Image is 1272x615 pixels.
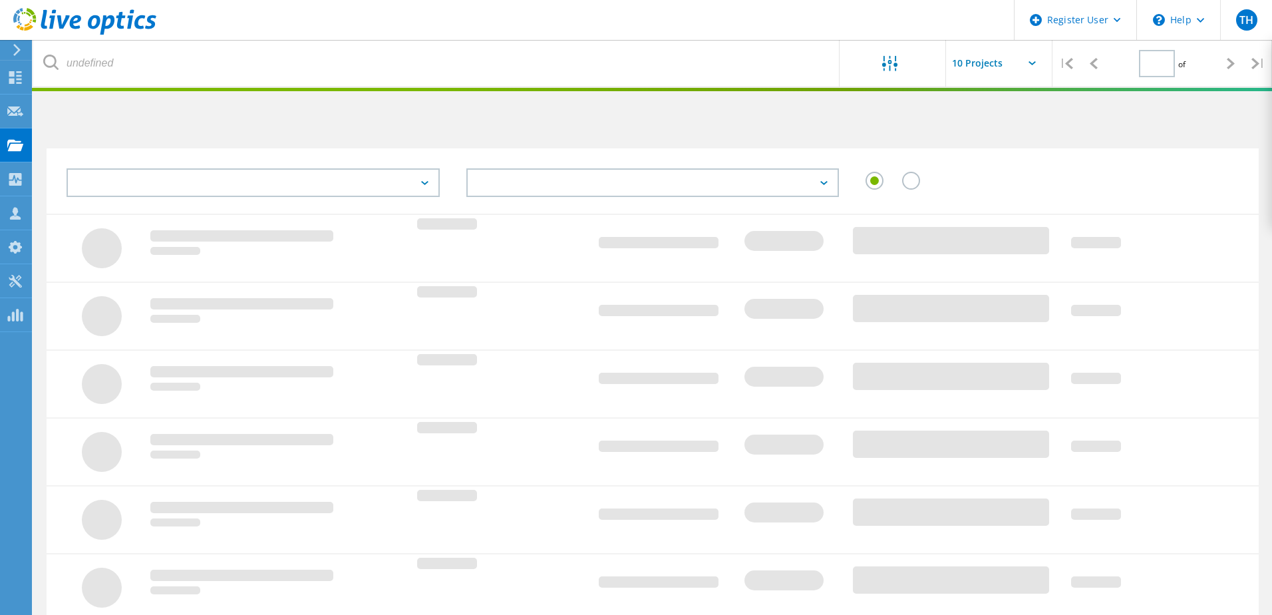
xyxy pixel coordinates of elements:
[1239,15,1253,25] span: TH
[1052,40,1080,87] div: |
[1245,40,1272,87] div: |
[13,28,156,37] a: Live Optics Dashboard
[1153,14,1165,26] svg: \n
[1178,59,1186,70] span: of
[33,40,840,87] input: undefined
